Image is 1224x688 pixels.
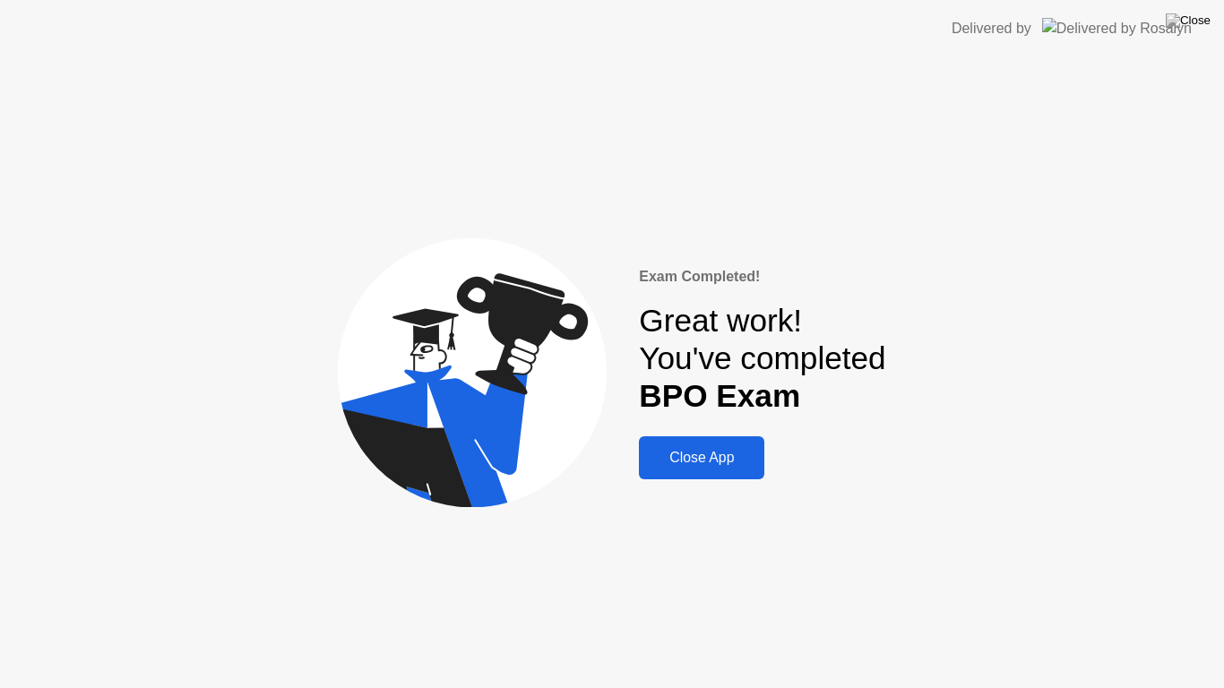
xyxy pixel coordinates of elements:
[639,302,885,416] div: Great work! You've completed
[639,436,764,479] button: Close App
[1166,13,1211,28] img: Close
[644,450,759,466] div: Close App
[639,378,800,413] b: BPO Exam
[1042,18,1192,39] img: Delivered by Rosalyn
[952,18,1031,39] div: Delivered by
[639,266,885,288] div: Exam Completed!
